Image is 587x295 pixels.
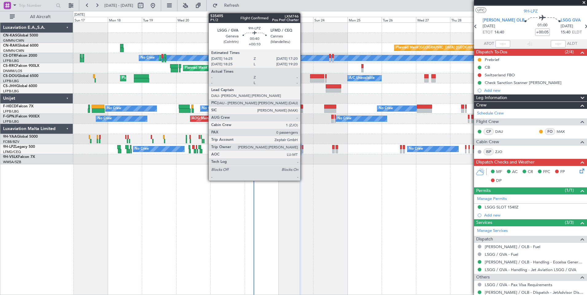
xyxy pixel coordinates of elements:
[3,119,19,124] a: LFPB/LBG
[3,44,38,48] a: CN-RAKGlobal 6000
[543,169,550,175] span: FFC
[210,17,245,22] div: Thu 21
[3,135,38,139] a: 9H-YAAGlobal 5000
[477,110,504,117] a: Schedule Crew
[3,84,16,88] span: CS-JHH
[135,144,149,154] div: No Crew
[485,80,562,85] div: Check Sanction Scanner [PERSON_NAME]
[256,84,353,93] div: Planned Maint [GEOGRAPHIC_DATA] ([GEOGRAPHIC_DATA])
[496,169,502,175] span: MF
[107,104,121,113] div: No Crew
[495,129,509,134] a: DAU
[524,8,538,14] span: 9H-LPZ
[545,128,555,135] div: FO
[476,236,493,243] span: Dispatch
[3,79,19,83] a: LFPB/LBG
[3,145,35,149] a: 9H-LPZLegacy 500
[496,40,510,48] input: --:--
[19,1,54,10] input: Trip Number
[567,41,577,47] span: ALDT
[202,104,216,113] div: No Crew
[7,12,67,22] button: All Aircraft
[349,74,375,83] div: A/C Unavailable
[219,3,245,8] span: Refresh
[485,282,552,287] a: LSGG / GVA - Pax Visa Requirements
[484,128,494,135] div: CP
[122,74,219,83] div: Planned Maint [GEOGRAPHIC_DATA] ([GEOGRAPHIC_DATA])
[396,43,493,52] div: Planned Maint [GEOGRAPHIC_DATA] ([GEOGRAPHIC_DATA])
[476,219,492,226] span: Services
[3,34,17,37] span: CN-KAS
[485,65,490,70] div: CB
[3,89,19,94] a: LFPB/LBG
[512,169,518,175] span: AC
[484,213,584,218] div: Add new
[3,59,19,63] a: LFPB/LBG
[3,150,21,154] a: LFMD/CEQ
[476,187,491,194] span: Permits
[73,17,108,22] div: Sun 17
[483,17,524,24] span: [PERSON_NAME] OLB
[98,114,112,123] div: No Crew
[337,114,352,123] div: No Crew
[3,74,17,78] span: CS-DOU
[3,64,16,68] span: CS-RRC
[565,187,574,193] span: (1/1)
[176,17,211,22] div: Wed 20
[561,17,581,24] span: LSGG GVA
[416,17,450,22] div: Wed 27
[450,17,484,22] div: Thu 28
[161,53,192,63] div: Planned Maint Sofia
[496,178,502,184] span: DP
[3,140,19,144] a: FCBB/BZV
[476,159,535,166] span: Dispatch Checks and Weather
[3,44,17,48] span: CN-RAK
[476,274,490,281] span: Others
[476,139,499,146] span: Cabin Crew
[3,74,38,78] a: CS-DOUGlobal 6500
[3,155,35,159] a: 9H-VSLKFalcon 7X
[557,129,570,134] a: MAX
[477,228,508,234] a: Manage Services
[3,109,19,114] a: LFPB/LBG
[3,54,16,58] span: CS-DTR
[3,115,16,118] span: F-GPNJ
[108,17,142,22] div: Mon 18
[3,38,24,43] a: GMMN/CMN
[3,64,39,68] a: CS-RRCFalcon 900LX
[141,53,155,63] div: No Crew
[313,17,348,22] div: Sun 24
[210,1,247,10] button: Refresh
[528,169,533,175] span: CR
[483,29,493,36] span: ETOT
[476,102,487,109] span: Crew
[483,23,495,29] span: [DATE]
[560,169,565,175] span: FP
[561,23,573,29] span: [DATE]
[476,7,486,13] button: UTC
[484,41,494,47] span: ATOT
[485,290,584,295] a: [PERSON_NAME] / OLB - Dispatch - JetAdvisor Dispatch 9H
[3,155,18,159] span: 9H-VSLK
[476,49,507,56] span: Dispatch To-Dos
[3,115,40,118] a: F-GPNJFalcon 900EX
[3,145,15,149] span: 9H-LPZ
[3,105,17,108] span: F-HECD
[485,244,540,249] a: [PERSON_NAME] / OLB - Fuel
[495,149,509,155] a: ZJO
[538,22,547,29] span: 01:00
[16,15,65,19] span: All Aircraft
[192,114,296,123] div: AOG Maint Hyères ([GEOGRAPHIC_DATA]-[GEOGRAPHIC_DATA])
[485,259,584,265] a: [PERSON_NAME] / OLB - Handling - Eccelsa General Aviation [PERSON_NAME] / OLB
[104,3,133,8] span: [DATE] - [DATE]
[3,54,37,58] a: CS-DTRFalcon 2000
[485,57,499,62] div: Prebrief
[485,267,576,272] a: LSGG / GVA - Handling - Jet Aviation LSGG / GVA
[185,63,282,73] div: Planned Maint [GEOGRAPHIC_DATA] ([GEOGRAPHIC_DATA])
[142,17,176,22] div: Tue 19
[485,72,515,78] div: Switzerland FBO
[3,34,38,37] a: CN-KASGlobal 5000
[3,48,24,53] a: GMMN/CMN
[485,205,519,210] div: LSGG SLOT 1540Z
[565,219,574,226] span: (3/3)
